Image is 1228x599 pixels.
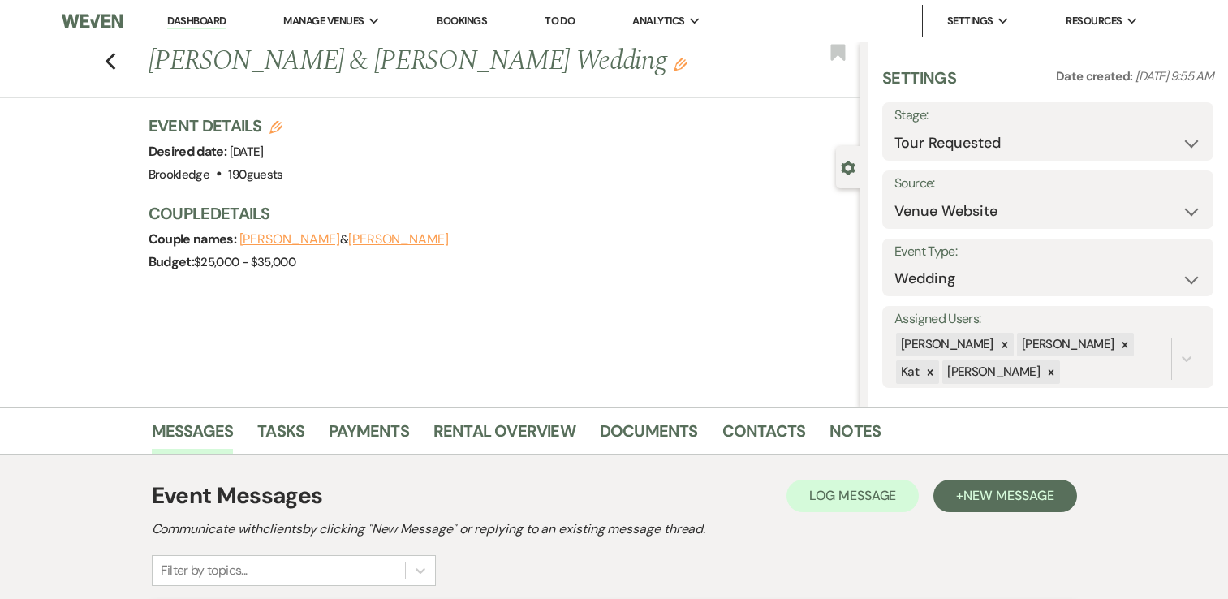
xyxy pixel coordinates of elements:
[149,253,195,270] span: Budget:
[194,254,295,270] span: $25,000 - $35,000
[257,418,304,454] a: Tasks
[152,519,1077,539] h2: Communicate with clients by clicking "New Message" or replying to an existing message thread.
[942,360,1042,384] div: [PERSON_NAME]
[894,104,1201,127] label: Stage:
[545,14,575,28] a: To Do
[149,202,844,225] h3: Couple Details
[149,166,210,183] span: Brookledge
[433,418,575,454] a: Rental Overview
[829,418,881,454] a: Notes
[149,114,283,137] h3: Event Details
[809,487,896,504] span: Log Message
[722,418,806,454] a: Contacts
[1017,333,1117,356] div: [PERSON_NAME]
[239,231,449,248] span: &
[161,561,248,580] div: Filter by topics...
[329,418,409,454] a: Payments
[947,13,993,29] span: Settings
[1135,68,1213,84] span: [DATE] 9:55 AM
[894,172,1201,196] label: Source:
[894,240,1201,264] label: Event Type:
[149,143,230,160] span: Desired date:
[167,14,226,29] a: Dashboard
[632,13,684,29] span: Analytics
[674,57,687,71] button: Edit
[882,67,956,102] h3: Settings
[1056,68,1135,84] span: Date created:
[841,159,855,175] button: Close lead details
[62,4,123,38] img: Weven Logo
[437,14,487,28] a: Bookings
[230,144,264,160] span: [DATE]
[239,233,340,246] button: [PERSON_NAME]
[896,333,996,356] div: [PERSON_NAME]
[152,479,323,513] h1: Event Messages
[600,418,698,454] a: Documents
[149,42,711,81] h1: [PERSON_NAME] & [PERSON_NAME] Wedding
[894,308,1201,331] label: Assigned Users:
[228,166,282,183] span: 190 guests
[963,487,1053,504] span: New Message
[786,480,919,512] button: Log Message
[1066,13,1122,29] span: Resources
[896,360,921,384] div: Kat
[348,233,449,246] button: [PERSON_NAME]
[152,418,234,454] a: Messages
[149,231,239,248] span: Couple names:
[283,13,364,29] span: Manage Venues
[933,480,1076,512] button: +New Message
